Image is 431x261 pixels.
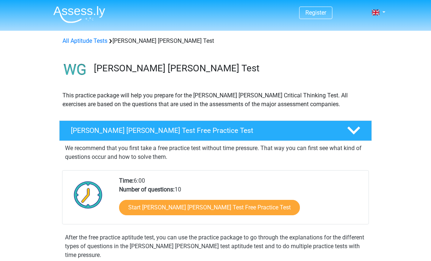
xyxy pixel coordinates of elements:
[119,177,134,184] b: Time:
[62,233,369,260] div: After the free practice aptitude test, you can use the practice package to go through the explana...
[119,186,175,193] b: Number of questions:
[60,37,371,45] div: [PERSON_NAME] [PERSON_NAME] Test
[305,9,326,16] a: Register
[56,120,375,141] a: [PERSON_NAME] [PERSON_NAME] Test Free Practice Test
[62,91,369,109] p: This practice package will help you prepare for the [PERSON_NAME] [PERSON_NAME] Critical Thinking...
[119,200,300,215] a: Start [PERSON_NAME] [PERSON_NAME] Test Free Practice Test
[53,6,105,23] img: Assessly
[114,176,368,224] div: 6:00 10
[65,144,366,161] p: We recommend that you first take a free practice test without time pressure. That way you can fir...
[71,126,335,135] h4: [PERSON_NAME] [PERSON_NAME] Test Free Practice Test
[60,54,91,85] img: watson glaser test
[62,37,107,44] a: All Aptitude Tests
[70,176,107,213] img: Clock
[94,63,366,74] h3: [PERSON_NAME] [PERSON_NAME] Test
